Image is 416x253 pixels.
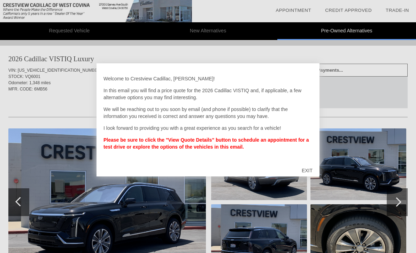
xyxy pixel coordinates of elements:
[276,8,311,13] a: Appointment
[103,125,313,132] p: I look forward to providing you with a great experience as you search for a vehicle!
[295,160,319,181] div: EXIT
[103,75,313,82] p: Welcome to Crestview Cadillac, [PERSON_NAME]!
[103,137,309,150] strong: Please be sure to click the "View Quote Details" button to schedule an appointment for a test dri...
[103,87,313,101] p: In this email you will find a price quote for the 2026 Cadillac VISTIQ and, if applicable, a few ...
[103,106,313,120] p: We will be reaching out to you soon by email (and phone if possible) to clarify that the informat...
[325,8,372,13] a: Credit Approved
[386,8,409,13] a: Trade-In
